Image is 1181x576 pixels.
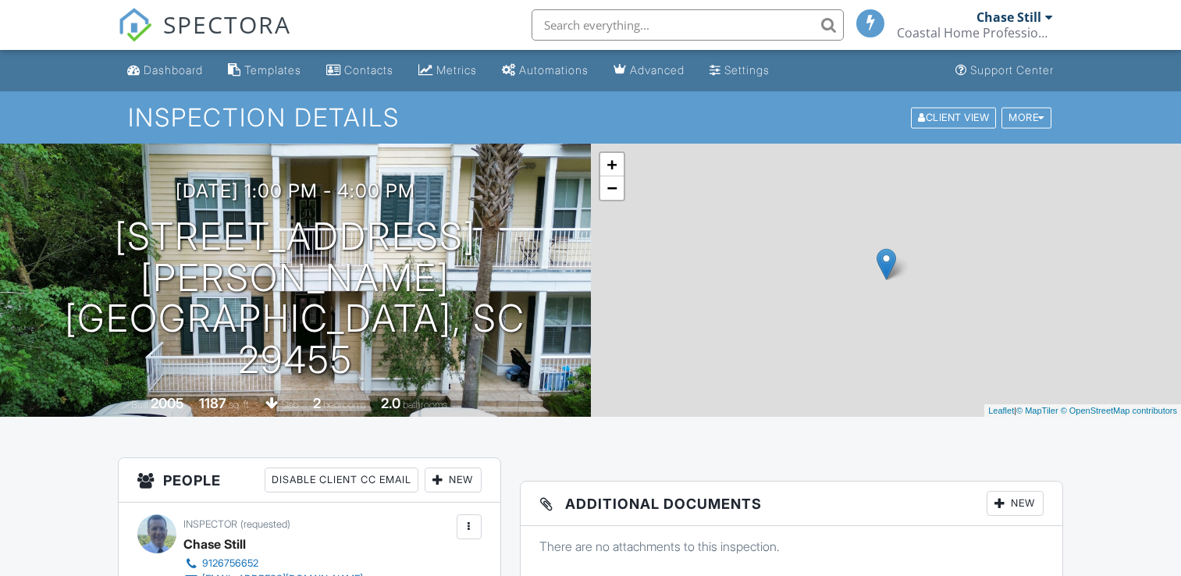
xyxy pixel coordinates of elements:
span: bathrooms [403,399,447,411]
div: Settings [724,63,770,76]
a: © OpenStreetMap contributors [1061,406,1177,415]
div: 9126756652 [202,557,258,570]
h3: [DATE] 1:00 pm - 4:00 pm [176,180,415,201]
h1: [STREET_ADDRESS] [PERSON_NAME][GEOGRAPHIC_DATA], SC 29455 [25,216,566,381]
div: Templates [244,63,301,76]
a: Automations (Basic) [496,56,595,85]
a: Contacts [320,56,400,85]
a: Zoom in [600,153,624,176]
div: New [987,491,1044,516]
a: Templates [222,56,308,85]
div: Coastal Home Professionals LLC [897,25,1053,41]
span: bedrooms [323,399,366,411]
div: Chase Still [976,9,1041,25]
div: Dashboard [144,63,203,76]
div: 2 [313,395,321,411]
a: Client View [909,111,1000,123]
input: Search everything... [532,9,844,41]
div: Advanced [630,63,685,76]
a: Dashboard [121,56,209,85]
div: Contacts [344,63,393,76]
a: SPECTORA [118,21,291,54]
span: slab [281,399,298,411]
span: Inspector [183,518,237,530]
a: Advanced [607,56,691,85]
a: Settings [703,56,776,85]
div: Chase Still [183,532,246,556]
a: 9126756652 [183,556,363,571]
a: Support Center [949,56,1060,85]
div: 1187 [199,395,226,411]
div: Metrics [436,63,477,76]
div: 2005 [151,395,184,411]
h3: People [119,458,500,503]
h1: Inspection Details [128,104,1053,131]
span: SPECTORA [163,8,291,41]
p: There are no attachments to this inspection. [539,538,1044,555]
div: More [1001,107,1051,128]
span: (requested) [240,518,290,530]
h3: Additional Documents [521,482,1062,526]
div: Automations [519,63,589,76]
a: © MapTiler [1016,406,1058,415]
a: Metrics [412,56,483,85]
div: New [425,468,482,492]
a: Leaflet [988,406,1014,415]
div: 2.0 [381,395,400,411]
span: Built [131,399,148,411]
div: Client View [911,107,996,128]
div: | [984,404,1181,418]
div: Support Center [970,63,1054,76]
img: The Best Home Inspection Software - Spectora [118,8,152,42]
div: Disable Client CC Email [265,468,418,492]
a: Zoom out [600,176,624,200]
span: sq. ft. [229,399,251,411]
